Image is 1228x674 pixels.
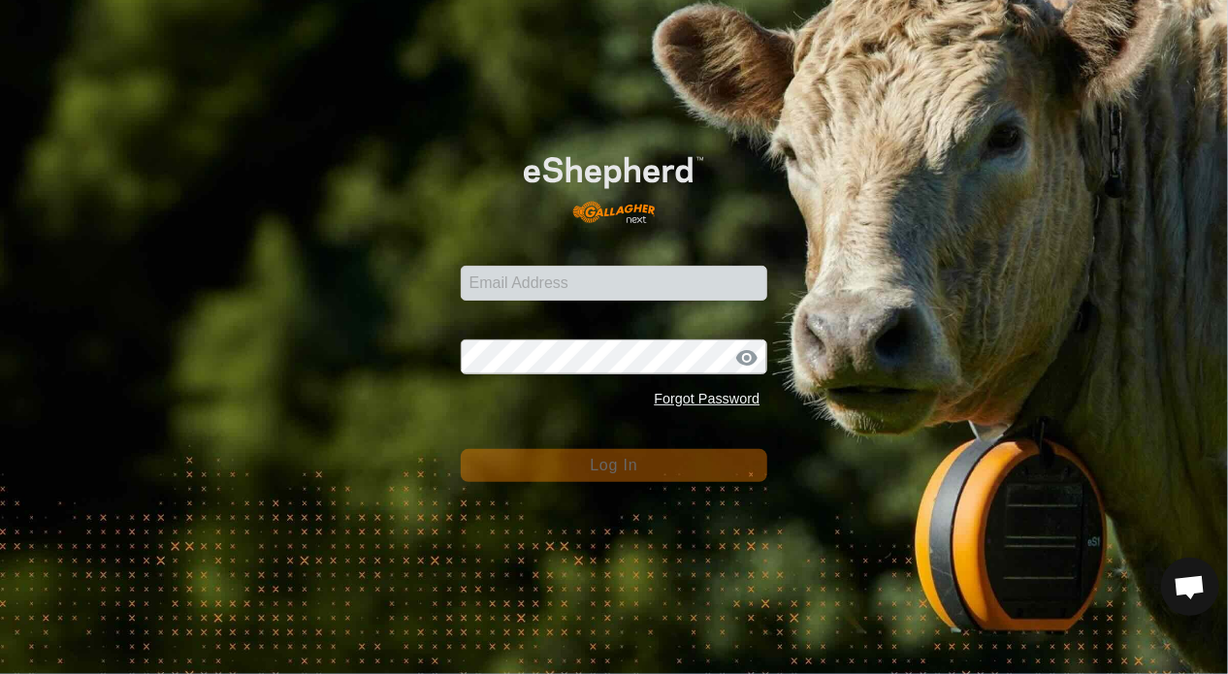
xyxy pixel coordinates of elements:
[654,391,759,406] a: Forgot Password
[590,457,637,473] span: Log In
[461,449,768,482] button: Log In
[461,266,768,301] input: Email Address
[491,131,736,236] img: E-shepherd Logo
[1161,558,1219,616] div: Open chat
